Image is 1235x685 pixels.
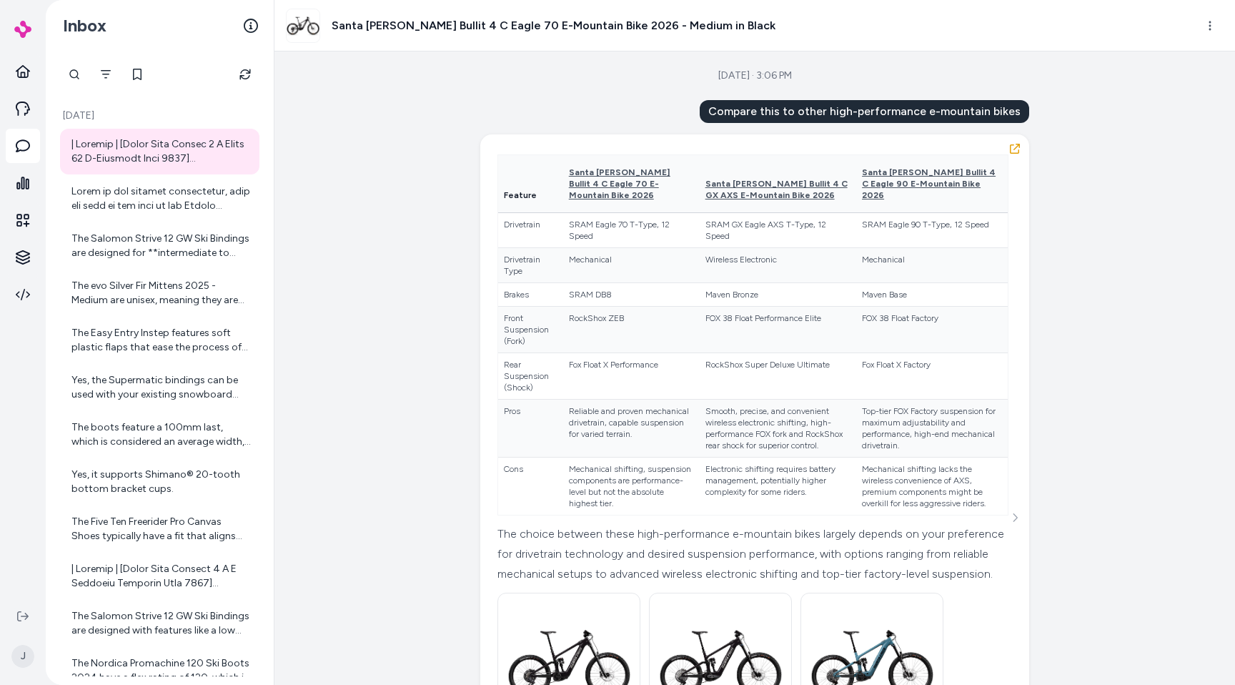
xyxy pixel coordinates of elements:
span: Santa [PERSON_NAME] Bullit 4 C Eagle 70 E-Mountain Bike 2026 [569,167,670,200]
td: RockShox Super Deluxe Ultimate [700,353,857,400]
a: The Salomon Strive 12 GW Ski Bindings are designed with features like a low profile chassis for b... [60,601,259,646]
button: Filter [91,60,120,89]
td: FOX 38 Float Factory [856,307,1008,353]
a: Yes, it supports Shimano® 20-tooth bottom bracket cups. [60,459,259,505]
div: Lorem ip dol sitamet consectetur, adip eli sedd ei tem inci ut lab Etdolo Magnaali 82 E Admi + V ... [71,184,251,213]
div: The Easy Entry Instep features soft plastic flaps that ease the process of putting on and taking ... [71,326,251,355]
td: Brakes [498,283,563,307]
a: Yes, the Supermatic bindings can be used with your existing snowboard boots as they are designed ... [60,365,259,410]
td: Mechanical shifting lacks the wireless convenience of AXS, premium components might be overkill f... [856,458,1008,516]
td: Wireless Electronic [700,248,857,283]
td: Fox Float X Performance [563,353,700,400]
td: Drivetrain [498,213,563,248]
td: Pros [498,400,563,458]
img: santa-cruz-bullit-4-c-eagle-70-e-mountain-bike-2026-.jpg [287,9,319,42]
div: Yes, it supports Shimano® 20-tooth bottom bracket cups. [71,468,251,496]
span: Santa [PERSON_NAME] Bullit 4 C Eagle 90 E-Mountain Bike 2026 [862,167,996,200]
td: Smooth, precise, and convenient wireless electronic shifting, high-performance FOX fork and RockS... [700,400,857,458]
td: Reliable and proven mechanical drivetrain, capable suspension for varied terrain. [563,400,700,458]
td: SRAM GX Eagle AXS T-Type, 12 Speed [700,213,857,248]
td: Fox Float X Factory [856,353,1008,400]
span: J [11,645,34,668]
div: The Nordica Promachine 120 Ski Boots 2024 have a flex rating of 120, which is considered a stiff ... [71,656,251,685]
div: Compare this to other high-performance e-mountain bikes [700,100,1029,123]
button: J [9,634,37,679]
div: The boots feature a 100mm last, which is considered an average width, designed to provide a comfo... [71,420,251,449]
div: The Five Ten Freerider Pro Canvas Shoes typically have a fit that aligns with standard men's sizi... [71,515,251,543]
td: Drivetrain Type [498,248,563,283]
p: [DATE] [60,109,259,123]
img: alby Logo [14,21,31,38]
button: See more [1006,509,1023,526]
span: Santa [PERSON_NAME] Bullit 4 C GX AXS E-Mountain Bike 2026 [705,179,848,200]
td: SRAM DB8 [563,283,700,307]
div: [DATE] · 3:06 PM [718,69,792,83]
a: The boots feature a 100mm last, which is considered an average width, designed to provide a comfo... [60,412,259,458]
a: | Loremip | [Dolor Sita Consec 2 A Elits 62 D-Eiusmodt Inci 9837](utlab://etd.mag.ali/enimadmi/ve... [60,129,259,174]
td: RockShox ZEB [563,307,700,353]
td: Mechanical [563,248,700,283]
div: The Salomon Strive 12 GW Ski Bindings are designed for **intermediate to advanced skiers**. They ... [71,232,251,260]
div: Yes, the Supermatic bindings can be used with your existing snowboard boots as they are designed ... [71,373,251,402]
td: Mechanical [856,248,1008,283]
a: The evo Silver Fir Mittens 2025 - Medium are unisex, meaning they are designed to be suitable for... [60,270,259,316]
a: The Salomon Strive 12 GW Ski Bindings are designed for **intermediate to advanced skiers**. They ... [60,223,259,269]
a: The Five Ten Freerider Pro Canvas Shoes typically have a fit that aligns with standard men's sizi... [60,506,259,552]
td: Maven Bronze [700,283,857,307]
a: Lorem ip dol sitamet consectetur, adip eli sedd ei tem inci ut lab Etdolo Magnaali 82 E Admi + V ... [60,176,259,222]
div: The evo Silver Fir Mittens 2025 - Medium are unisex, meaning they are designed to be suitable for... [71,279,251,307]
td: Maven Base [856,283,1008,307]
td: FOX 38 Float Performance Elite [700,307,857,353]
div: The Salomon Strive 12 GW Ski Bindings are designed with features like a low profile chassis for b... [71,609,251,638]
div: | Loremip | [Dolor Sita Consec 2 A Elits 62 D-Eiusmodt Inci 9837](utlab://etd.mag.ali/enimadmi/ve... [71,137,251,166]
td: SRAM Eagle 90 T-Type, 12 Speed [856,213,1008,248]
td: Electronic shifting requires battery management, potentially higher complexity for some riders. [700,458,857,516]
h2: Inbox [63,15,106,36]
td: Front Suspension (Fork) [498,307,563,353]
td: Top-tier FOX Factory suspension for maximum adjustability and performance, high-end mechanical dr... [856,400,1008,458]
th: Feature [498,155,563,213]
a: The Easy Entry Instep features soft plastic flaps that ease the process of putting on and taking ... [60,317,259,363]
td: Mechanical shifting, suspension components are performance-level but not the absolute highest tier. [563,458,700,516]
div: The choice between these high-performance e-mountain bikes largely depends on your preference for... [497,524,1008,584]
td: SRAM Eagle 70 T-Type, 12 Speed [563,213,700,248]
td: Rear Suspension (Shock) [498,353,563,400]
div: | Loremip | [Dolor Sita Consect 4 A E Seddoeiu Temporin Utla 7867](etdol://mag.ali.eni/adminimv/q... [71,562,251,591]
button: Refresh [231,60,259,89]
h3: Santa [PERSON_NAME] Bullit 4 C Eagle 70 E-Mountain Bike 2026 - Medium in Black [332,17,775,34]
td: Cons [498,458,563,516]
a: | Loremip | [Dolor Sita Consect 4 A E Seddoeiu Temporin Utla 7867](etdol://mag.ali.eni/adminimv/q... [60,553,259,599]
